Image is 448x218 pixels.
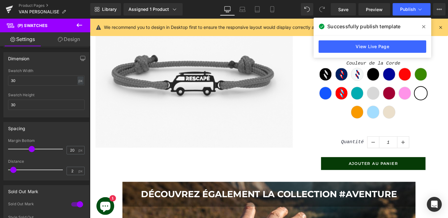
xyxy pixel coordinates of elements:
[8,122,25,131] div: Spacing
[8,52,30,61] div: Dimension
[393,3,431,16] button: Publish
[316,3,328,16] button: Redo
[78,148,84,152] span: px
[46,32,91,46] a: Design
[433,3,446,16] button: More
[427,197,442,212] div: Open Intercom Messenger
[366,6,383,13] span: Preview
[8,100,85,110] input: auto
[301,3,313,16] button: Undo
[220,3,235,16] a: Desktop
[319,40,426,53] a: View Live Page
[8,93,85,97] div: Swatch Height
[128,6,178,12] div: Assigned 1 Product
[272,150,324,155] span: AJOUTER AU PANIER
[104,24,389,31] p: We recommend you to design in Desktop first to ensure the responsive layout would display correct...
[8,139,85,143] div: Margin Bottom
[5,188,27,208] inbox-online-store-chat: Chat de la boutique en ligne Shopify
[260,127,292,133] label: Quantité
[8,185,38,194] div: Sold Out Mark
[235,3,250,16] a: Laptop
[400,7,416,12] span: Publish
[78,169,84,173] span: px
[102,7,117,12] span: Library
[243,145,353,159] button: AJOUTER AU PANIER
[8,202,65,208] div: Sold Out Mark
[8,159,85,164] div: Distance
[17,23,48,28] span: (P) Swatches
[327,23,400,30] span: Successfully publish template
[338,6,348,13] span: Save
[238,16,358,24] label: Couleur du Van
[77,76,84,85] div: px
[8,75,85,86] input: auto
[90,3,121,16] a: New Library
[265,3,280,16] a: Mobile
[19,3,90,8] a: Product Pages
[238,44,358,52] label: Couleur de la Corde
[358,3,390,16] a: Preview
[8,69,85,73] div: Swatch Width
[250,3,265,16] a: Tablet
[19,9,59,14] span: VAN PERSONALISE
[54,179,323,190] strong: Découvrez également la collection #AVENTURE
